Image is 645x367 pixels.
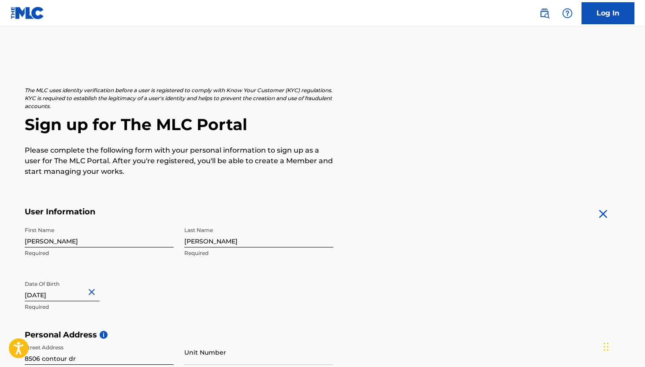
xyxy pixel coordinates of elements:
iframe: Chat Widget [601,325,645,367]
p: Please complete the following form with your personal information to sign up as a user for The ML... [25,145,333,177]
a: Log In [582,2,634,24]
p: The MLC uses identity verification before a user is registered to comply with Know Your Customer ... [25,86,333,110]
p: Required [25,249,174,257]
span: i [100,331,108,339]
h5: User Information [25,207,333,217]
p: Required [184,249,333,257]
h5: Personal Address [25,330,621,340]
h2: Sign up for The MLC Portal [25,115,621,135]
p: Required [25,303,174,311]
img: help [562,8,573,19]
div: Help [559,4,576,22]
img: search [539,8,550,19]
button: Close [86,279,100,306]
div: Drag [604,333,609,360]
img: close [596,207,610,221]
img: MLC Logo [11,7,45,19]
a: Public Search [536,4,553,22]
